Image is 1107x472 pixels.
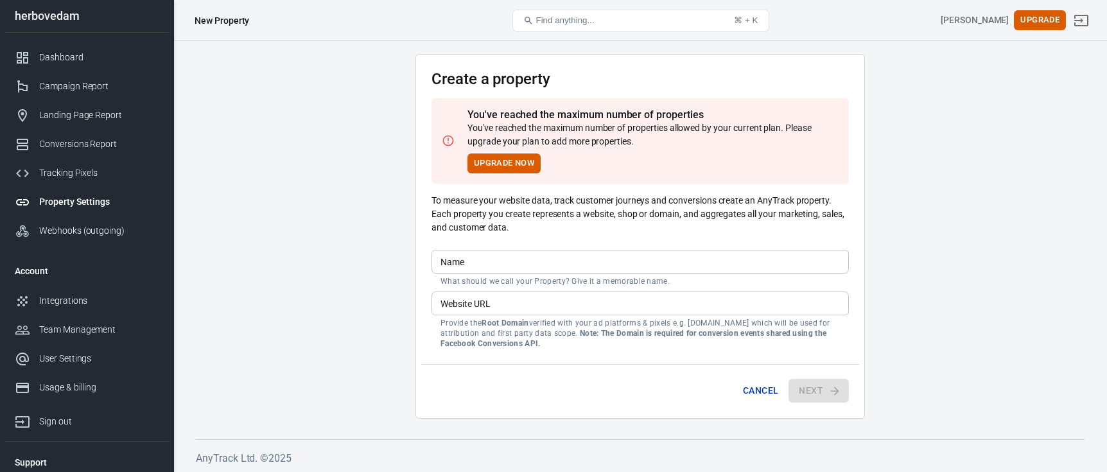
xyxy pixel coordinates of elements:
button: Upgrade [1014,10,1066,30]
a: Property Settings [4,188,169,216]
a: Landing Page Report [4,101,169,130]
h3: Create a property [431,70,849,88]
a: Integrations [4,286,169,315]
a: Tracking Pixels [4,159,169,188]
div: Account id: yLGw5221 [941,13,1009,27]
a: User Settings [4,344,169,373]
h5: You've reached the maximum number of properties [467,109,833,121]
a: Dashboard [4,43,169,72]
div: herbovedam [4,10,169,22]
input: example.com [431,292,849,315]
p: What should we call your Property? Give it a memorable name. [440,276,840,286]
a: Campaign Report [4,72,169,101]
div: Property Settings [39,195,159,209]
div: Landing Page Report [39,109,159,122]
a: Conversions Report [4,130,169,159]
div: Dashboard [39,51,159,64]
div: ⌘ + K [734,15,758,25]
a: Sign out [1066,5,1097,36]
button: Cancel [738,379,783,403]
a: Sign out [4,402,169,436]
div: Team Management [39,323,159,337]
input: Your Website Name [431,250,849,274]
strong: Note: The Domain is required for conversion events shared using the Facebook Conversions API. [440,329,826,348]
li: Account [4,256,169,286]
p: Provide the verified with your ad platforms & pixels e.g. [DOMAIN_NAME] which will be used for at... [440,318,840,349]
div: Tracking Pixels [39,166,159,180]
a: Webhooks (outgoing) [4,216,169,245]
div: Campaign Report [39,80,159,93]
p: To measure your website data, track customer journeys and conversions create an AnyTrack property... [431,194,849,234]
p: You've reached the maximum number of properties allowed by your current plan. Please upgrade your... [467,121,833,148]
button: Find anything...⌘ + K [512,10,769,31]
a: Team Management [4,315,169,344]
a: Usage & billing [4,373,169,402]
div: Usage & billing [39,381,159,394]
div: Integrations [39,294,159,308]
strong: Root Domain [482,319,528,328]
h6: AnyTrack Ltd. © 2025 [196,450,1085,466]
div: Conversions Report [39,137,159,151]
div: Webhooks (outgoing) [39,224,159,238]
div: Sign out [39,415,159,428]
span: Find anything... [536,15,595,25]
div: User Settings [39,352,159,365]
button: Upgrade now [467,153,541,173]
div: New Property [195,14,249,27]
